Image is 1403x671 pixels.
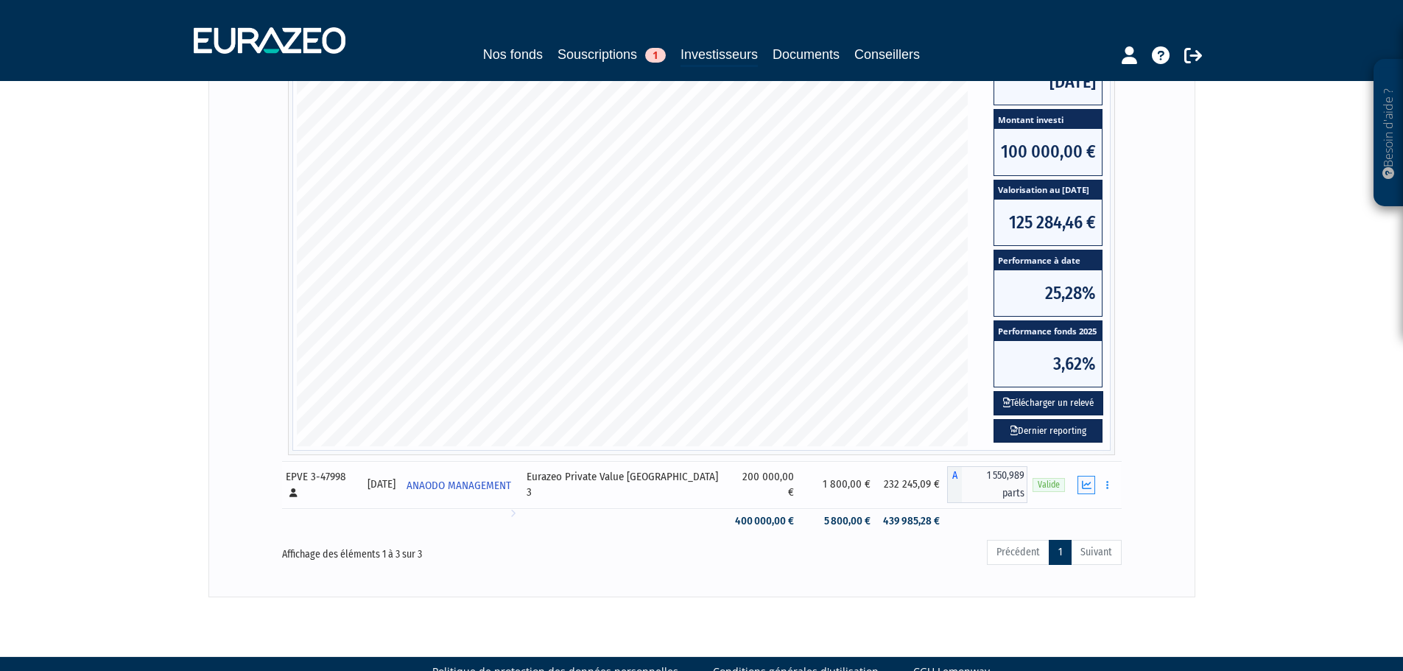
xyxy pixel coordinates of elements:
[994,200,1102,245] span: 125 284,46 €
[558,44,666,65] a: Souscriptions1
[728,508,801,534] td: 400 000,00 €
[994,270,1102,316] span: 25,28%
[801,508,877,534] td: 5 800,00 €
[401,470,522,499] a: ANAODO MANAGEMENT
[510,499,516,527] i: Voir l'investisseur
[527,469,723,501] div: Eurazeo Private Value [GEOGRAPHIC_DATA] 3
[801,461,877,508] td: 1 800,00 €
[994,341,1102,387] span: 3,62%
[728,461,801,508] td: 200 000,00 €
[878,461,947,508] td: 232 245,09 €
[994,250,1102,270] span: Performance à date
[194,27,345,54] img: 1732889491-logotype_eurazeo_blanc_rvb.png
[681,44,758,67] a: Investisseurs
[854,44,920,65] a: Conseillers
[773,44,840,65] a: Documents
[994,59,1102,105] span: [DATE]
[282,538,619,562] div: Affichage des éléments 1 à 3 sur 3
[286,469,357,501] div: EPVE 3-47998
[994,110,1102,130] span: Montant investi
[1033,478,1065,492] span: Valide
[368,477,395,492] div: [DATE]
[407,472,511,499] span: ANAODO MANAGEMENT
[878,508,947,534] td: 439 985,28 €
[994,419,1103,443] a: Dernier reporting
[994,321,1102,341] span: Performance fonds 2025
[994,180,1102,200] span: Valorisation au [DATE]
[289,488,298,497] i: [Français] Personne physique
[947,466,962,503] span: A
[1380,67,1397,200] p: Besoin d'aide ?
[947,466,1028,503] div: A - Eurazeo Private Value Europe 3
[483,44,543,65] a: Nos fonds
[1049,540,1072,565] a: 1
[994,391,1103,415] button: Télécharger un relevé
[645,48,666,63] span: 1
[994,129,1102,175] span: 100 000,00 €
[962,466,1028,503] span: 1 550,989 parts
